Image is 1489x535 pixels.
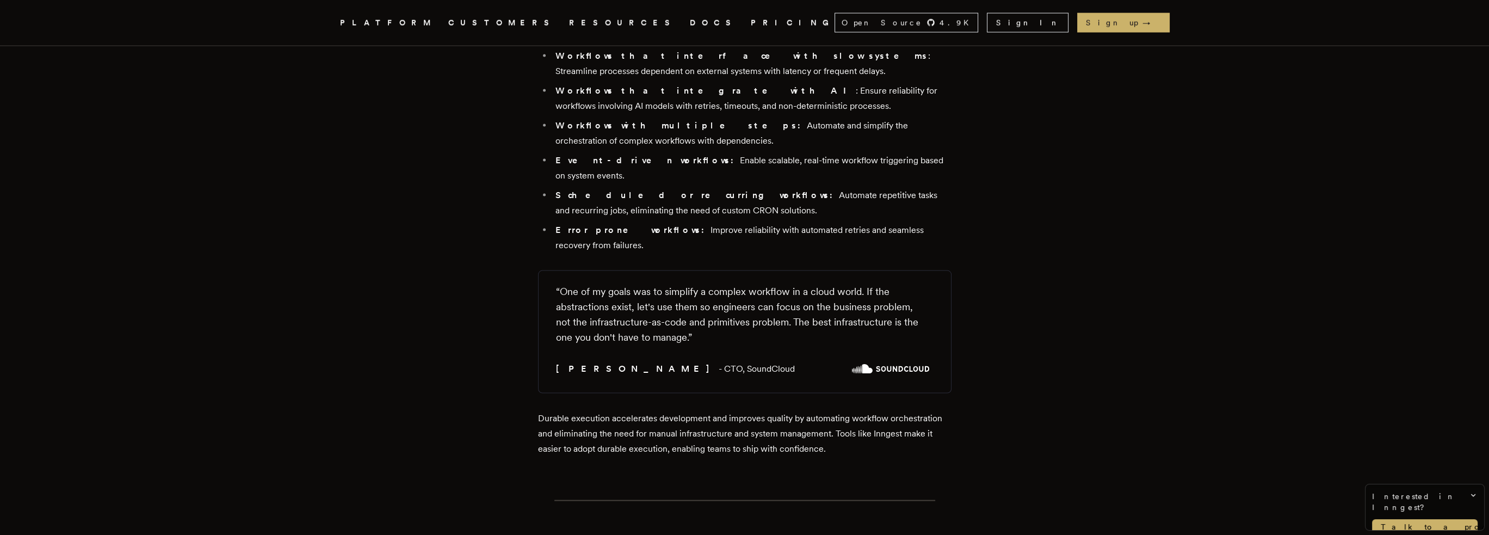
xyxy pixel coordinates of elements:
img: Logo of SoundCloud [851,358,929,380]
strong: Workflows that interface with slow systems [555,51,928,61]
a: PRICING [751,16,835,30]
strong: Workflows with multiple steps: [555,120,807,131]
li: Improve reliability with automated retries and seamless recovery from failures. [552,223,952,253]
strong: Scheduled or recurring workflows: [555,190,839,200]
button: RESOURCES [569,16,677,30]
li: Enable scalable, real-time workflow triggering based on system events. [552,153,952,183]
span: → [1142,17,1161,28]
blockquote: “ One of my goals was to simplify a complex workflow in a cloud world. If the abstractions exist,... [556,284,929,345]
figcaption: - CTO , SoundCloud [556,361,795,377]
button: PLATFORM [340,16,435,30]
strong: Error prone workflows: [555,225,710,235]
span: [PERSON_NAME] [556,364,719,374]
a: Talk to a product expert [1372,519,1478,534]
strong: Event-driven workflows: [555,155,740,165]
strong: Workflows that integrate with AI [555,85,856,96]
a: CUSTOMERS [448,16,556,30]
a: Sign up [1077,13,1170,33]
a: DOCS [690,16,738,30]
li: : Ensure reliability for workflows involving AI models with retries, timeouts, and non-determinis... [552,83,952,114]
span: Open Source [842,17,922,28]
span: 4.9 K [940,17,975,28]
li: : Streamline processes dependent on external systems with latency or frequent delays. [552,48,952,79]
span: Interested in Inngest? [1372,491,1478,513]
li: Automate and simplify the orchestration of complex workflows with dependencies. [552,118,952,149]
p: Durable execution accelerates development and improves quality by automating workflow orchestrati... [538,411,952,457]
li: Automate repetitive tasks and recurring jobs, eliminating the need of custom CRON solutions. [552,188,952,218]
a: Sign In [987,13,1068,33]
